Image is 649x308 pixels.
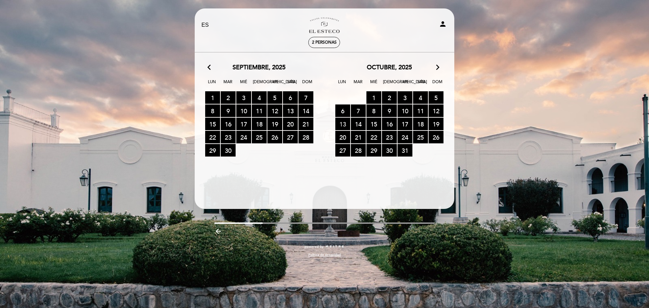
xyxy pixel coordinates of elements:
[429,131,443,143] span: 26
[208,63,214,72] i: arrow_back_ios
[221,118,236,130] span: 16
[305,244,344,249] a: powered by
[413,91,428,104] span: 4
[236,91,251,104] span: 3
[298,91,313,104] span: 7
[398,118,412,130] span: 17
[367,78,381,91] span: Mié
[221,91,236,104] span: 2
[308,253,341,257] a: Política de privacidad
[429,118,443,130] span: 19
[298,104,313,117] span: 14
[382,118,397,130] span: 16
[298,131,313,143] span: 28
[439,20,447,28] i: person
[236,118,251,130] span: 17
[382,91,397,104] span: 2
[267,131,282,143] span: 26
[398,91,412,104] span: 3
[335,104,350,117] span: 6
[221,144,236,157] span: 30
[267,118,282,130] span: 19
[351,131,366,143] span: 21
[237,78,250,91] span: Mié
[325,245,344,248] img: MEITRE
[366,104,381,117] span: 8
[221,104,236,117] span: 9
[269,78,282,91] span: Vie
[233,63,286,72] span: septiembre, 2025
[252,118,267,130] span: 18
[413,118,428,130] span: 18
[429,91,443,104] span: 5
[312,40,337,45] span: 2 personas
[283,131,298,143] span: 27
[415,78,428,91] span: Sáb
[221,78,235,91] span: Mar
[236,131,251,143] span: 24
[429,104,443,117] span: 12
[283,118,298,130] span: 20
[205,118,220,130] span: 15
[305,244,323,249] span: powered by
[236,104,251,117] span: 10
[283,91,298,104] span: 6
[351,144,366,157] span: 28
[351,78,365,91] span: Mar
[267,104,282,117] span: 12
[267,91,282,104] span: 5
[366,131,381,143] span: 22
[253,78,266,91] span: [DEMOGRAPHIC_DATA]
[398,131,412,143] span: 24
[335,131,350,143] span: 20
[205,78,219,91] span: Lun
[221,131,236,143] span: 23
[413,131,428,143] span: 25
[367,63,412,72] span: octubre, 2025
[382,104,397,117] span: 9
[252,131,267,143] span: 25
[398,104,412,117] span: 10
[214,227,222,235] i: arrow_backward
[366,144,381,157] span: 29
[285,78,298,91] span: Sáb
[298,118,313,130] span: 21
[205,91,220,104] span: 1
[351,104,366,117] span: 7
[382,131,397,143] span: 23
[283,104,298,117] span: 13
[335,144,350,157] span: 27
[366,91,381,104] span: 1
[399,78,412,91] span: Vie
[282,16,366,34] a: Bodega El Esteco
[335,118,350,130] span: 13
[252,91,267,104] span: 4
[383,78,396,91] span: [DEMOGRAPHIC_DATA]
[431,78,444,91] span: Dom
[439,20,447,30] button: person
[413,104,428,117] span: 11
[382,144,397,157] span: 30
[366,118,381,130] span: 15
[205,104,220,117] span: 8
[205,144,220,157] span: 29
[351,118,366,130] span: 14
[301,78,314,91] span: Dom
[205,131,220,143] span: 22
[335,78,349,91] span: Lun
[398,144,412,157] span: 31
[435,63,441,72] i: arrow_forward_ios
[252,104,267,117] span: 11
